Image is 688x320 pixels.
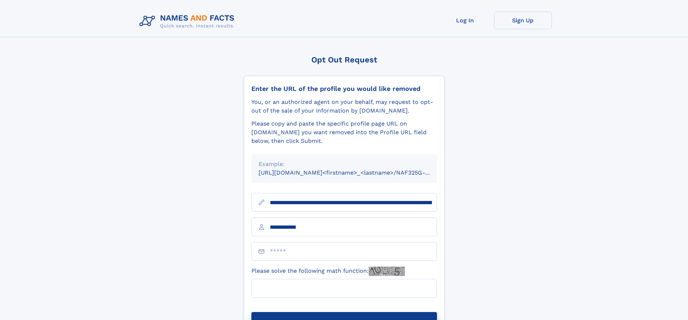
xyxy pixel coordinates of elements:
div: Example: [259,160,430,168]
a: Sign Up [494,12,552,29]
div: Please copy and paste the specific profile page URL on [DOMAIN_NAME] you want removed into the Pr... [251,119,437,145]
a: Log In [436,12,494,29]
label: Please solve the following math function: [251,267,405,276]
div: You, or an authorized agent on your behalf, may request to opt-out of the sale of your informatio... [251,98,437,115]
img: Logo Names and Facts [137,12,241,31]
div: Enter the URL of the profile you would like removed [251,85,437,93]
small: [URL][DOMAIN_NAME]<firstname>_<lastname>/NAF325G-xxxxxxxx [259,169,451,176]
div: Opt Out Request [244,55,445,64]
